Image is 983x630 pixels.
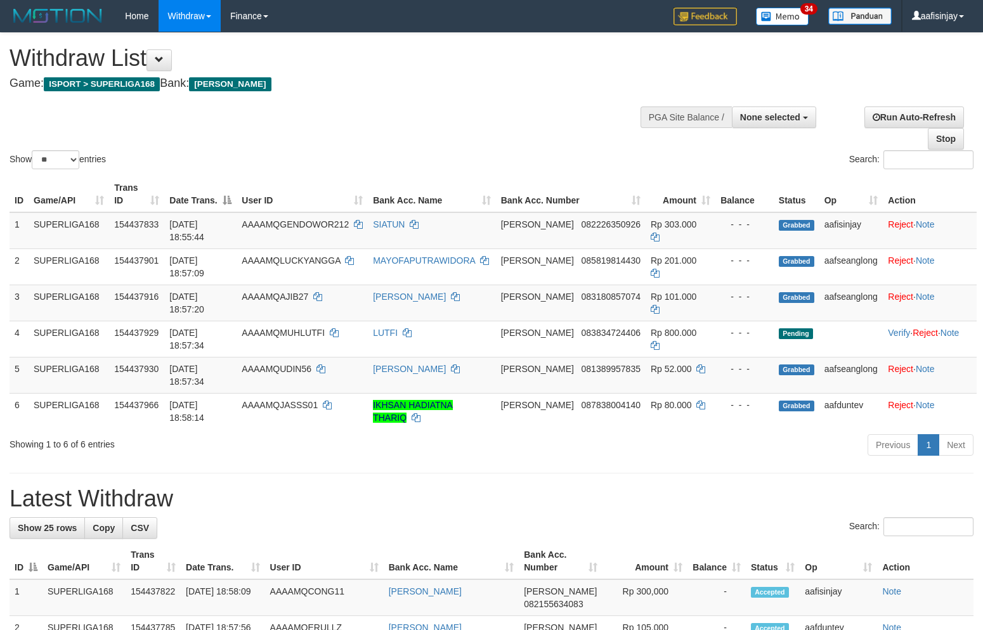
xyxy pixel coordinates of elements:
[715,176,774,212] th: Balance
[602,543,687,579] th: Amount: activate to sort column ascending
[169,364,204,387] span: [DATE] 18:57:34
[10,486,973,511] h1: Latest Withdraw
[18,523,77,533] span: Show 25 rows
[888,364,913,374] a: Reject
[114,400,159,410] span: 154437966
[582,255,641,266] span: Copy 085819814430 to clipboard
[720,326,769,339] div: - - -
[126,543,181,579] th: Trans ID: activate to sort column ascending
[651,219,696,229] span: Rp 303.000
[651,292,696,302] span: Rp 101.000
[10,543,42,579] th: ID: activate to sort column descending
[819,285,883,321] td: aafseanglong
[779,401,814,411] span: Grabbed
[819,357,883,393] td: aafseanglong
[169,255,204,278] span: [DATE] 18:57:09
[114,292,159,302] span: 154437916
[242,364,311,374] span: AAAAMQUDIN56
[928,128,964,150] a: Stop
[169,328,204,350] span: [DATE] 18:57:34
[651,364,692,374] span: Rp 52.000
[109,176,164,212] th: Trans ID: activate to sort column ascending
[779,364,814,375] span: Grabbed
[582,219,641,229] span: Copy 082226350926 to clipboard
[582,328,641,338] span: Copy 083834724406 to clipboard
[524,599,583,609] span: Copy 082155634083 to clipboard
[519,543,602,579] th: Bank Acc. Number: activate to sort column ascending
[779,292,814,303] span: Grabbed
[819,393,883,429] td: aafduntev
[10,77,642,90] h4: Game: Bank:
[10,517,85,539] a: Show 25 rows
[114,328,159,338] span: 154437929
[114,364,159,374] span: 154437930
[114,255,159,266] span: 154437901
[720,218,769,231] div: - - -
[888,328,910,338] a: Verify
[131,523,149,533] span: CSV
[169,400,204,423] span: [DATE] 18:58:14
[84,517,123,539] a: Copy
[114,219,159,229] span: 154437833
[501,328,574,338] span: [PERSON_NAME]
[10,248,29,285] td: 2
[501,292,574,302] span: [PERSON_NAME]
[10,46,642,71] h1: Withdraw List
[913,328,938,338] a: Reject
[918,434,939,456] a: 1
[10,433,400,451] div: Showing 1 to 6 of 6 entries
[939,434,973,456] a: Next
[42,543,126,579] th: Game/API: activate to sort column ascending
[242,219,349,229] span: AAAAMQGENDOWOR212
[882,586,901,596] a: Note
[126,579,181,616] td: 154437822
[883,321,977,357] td: · ·
[181,579,265,616] td: [DATE] 18:58:09
[524,586,597,596] span: [PERSON_NAME]
[10,321,29,357] td: 4
[849,517,973,536] label: Search:
[32,150,79,169] select: Showentries
[242,255,340,266] span: AAAAMQLUCKYANGGA
[651,328,696,338] span: Rp 800.000
[888,219,913,229] a: Reject
[828,8,892,25] img: panduan.png
[242,292,308,302] span: AAAAMQAJIB27
[864,106,964,128] a: Run Auto-Refresh
[779,328,813,339] span: Pending
[720,290,769,303] div: - - -
[384,543,519,579] th: Bank Acc. Name: activate to sort column ascending
[883,517,973,536] input: Search:
[740,112,800,122] span: None selected
[800,3,817,15] span: 34
[10,393,29,429] td: 6
[651,255,696,266] span: Rp 201.000
[883,248,977,285] td: ·
[10,6,106,25] img: MOTION_logo.png
[916,400,935,410] a: Note
[29,285,109,321] td: SUPERLIGA168
[800,579,877,616] td: aafisinjay
[819,248,883,285] td: aafseanglong
[916,292,935,302] a: Note
[883,357,977,393] td: ·
[368,176,496,212] th: Bank Acc. Name: activate to sort column ascending
[883,393,977,429] td: ·
[819,212,883,249] td: aafisinjay
[888,400,913,410] a: Reject
[189,77,271,91] span: [PERSON_NAME]
[169,219,204,242] span: [DATE] 18:55:44
[687,579,746,616] td: -
[774,176,819,212] th: Status
[242,400,318,410] span: AAAAMQJASSS01
[373,364,446,374] a: [PERSON_NAME]
[602,579,687,616] td: Rp 300,000
[10,579,42,616] td: 1
[877,543,973,579] th: Action
[916,219,935,229] a: Note
[373,400,453,423] a: IKHSAN HADIATNA THARIQ
[496,176,646,212] th: Bank Acc. Number: activate to sort column ascending
[501,255,574,266] span: [PERSON_NAME]
[29,321,109,357] td: SUPERLIGA168
[883,176,977,212] th: Action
